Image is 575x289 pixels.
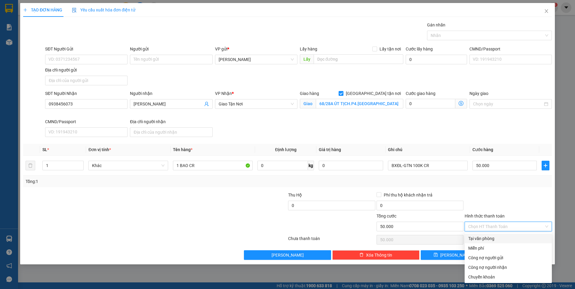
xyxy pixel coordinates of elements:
[343,90,403,97] span: [GEOGRAPHIC_DATA] tận nơi
[440,252,472,258] span: [PERSON_NAME]
[288,193,302,197] span: Thu Hộ
[45,46,128,52] div: SĐT Người Gửi
[130,118,212,125] div: Địa chỉ người nhận
[377,214,396,218] span: Tổng cước
[244,250,331,260] button: [PERSON_NAME]
[130,46,212,52] div: Người gửi
[42,147,47,152] span: SL
[319,147,341,152] span: Giá trị hàng
[468,274,548,280] div: Chuyển khoản
[23,8,62,12] span: TẠO ĐƠN HÀNG
[72,8,77,13] img: icon
[472,147,493,152] span: Cước hàng
[300,54,314,64] span: Lấy
[332,250,420,260] button: deleteXóa Thông tin
[26,161,35,170] button: delete
[219,55,294,64] span: Phan Đình Phùng
[204,102,209,106] span: user-add
[406,47,433,51] label: Cước lấy hàng
[319,161,383,170] input: 0
[542,161,549,170] button: plus
[406,55,467,64] input: Cước lấy hàng
[406,91,435,96] label: Cước giao hàng
[219,99,294,108] span: Giao Tận Nơi
[300,99,316,108] span: Giao
[88,147,111,152] span: Đơn vị tính
[468,245,548,251] div: Miễn phí
[388,161,468,170] input: Ghi Chú
[465,214,505,218] label: Hình thức thanh toán
[473,101,543,107] input: Ngày giao
[468,235,548,242] div: Tại văn phòng
[469,46,552,52] div: CMND/Passport
[544,9,549,14] span: close
[130,90,212,97] div: Người nhận
[275,147,297,152] span: Định lượng
[465,253,552,263] div: Cước gửi hàng sẽ được ghi vào công nợ của người gửi
[72,8,135,12] span: Yêu cầu xuất hóa đơn điện tử
[300,91,319,96] span: Giao hàng
[421,250,486,260] button: save[PERSON_NAME]
[359,253,364,257] span: delete
[45,90,128,97] div: SĐT Người Nhận
[130,127,212,137] input: Địa chỉ của người nhận
[366,252,392,258] span: Xóa Thông tin
[381,192,435,198] span: Phí thu hộ khách nhận trả
[300,47,317,51] span: Lấy hàng
[215,91,232,96] span: VP Nhận
[23,8,27,12] span: plus
[386,144,470,156] th: Ghi chú
[406,99,455,108] input: Cước giao hàng
[215,46,297,52] div: VP gửi
[434,253,438,257] span: save
[465,263,552,272] div: Cước gửi hàng sẽ được ghi vào công nợ của người nhận
[92,161,165,170] span: Khác
[468,264,548,271] div: Công nợ người nhận
[26,178,222,185] div: Tổng: 1
[469,91,488,96] label: Ngày giao
[538,3,555,20] button: Close
[427,23,445,27] label: Gán nhãn
[459,101,463,106] span: dollar-circle
[173,161,253,170] input: VD: Bàn, Ghế
[542,163,549,168] span: plus
[173,147,192,152] span: Tên hàng
[272,252,304,258] span: [PERSON_NAME]
[45,67,128,73] div: Địa chỉ người gửi
[468,254,548,261] div: Công nợ người gửi
[316,99,404,108] input: Giao tận nơi
[314,54,404,64] input: Dọc đường
[45,118,128,125] div: CMND/Passport
[308,161,314,170] span: kg
[45,76,128,85] input: Địa chỉ của người gửi
[287,235,376,246] div: Chưa thanh toán
[377,46,403,52] span: Lấy tận nơi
